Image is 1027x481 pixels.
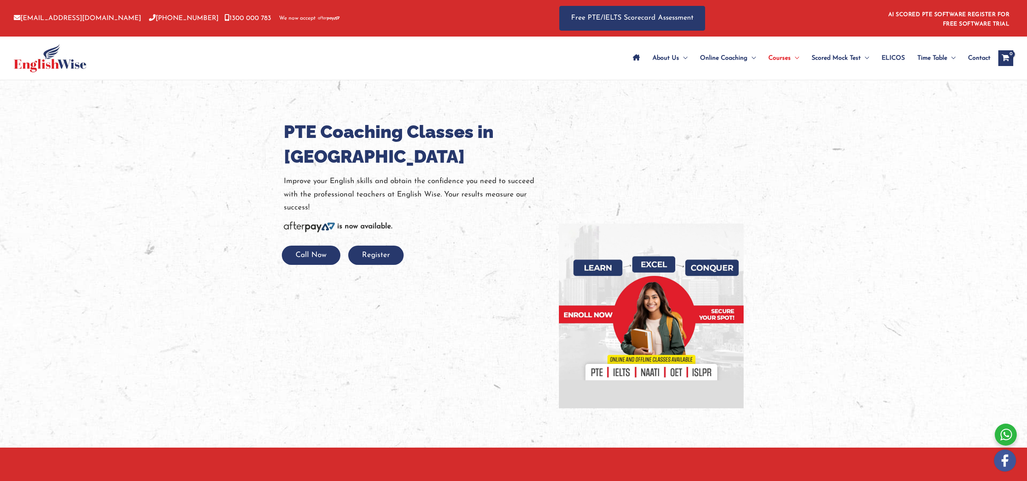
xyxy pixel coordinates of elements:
a: Call Now [282,252,340,259]
a: [EMAIL_ADDRESS][DOMAIN_NAME] [14,15,141,22]
a: Time TableMenu Toggle [911,44,962,72]
button: Call Now [282,246,340,265]
a: Online CoachingMenu Toggle [694,44,762,72]
span: Menu Toggle [679,44,687,72]
span: Menu Toggle [947,44,955,72]
span: Menu Toggle [791,44,799,72]
a: About UsMenu Toggle [646,44,694,72]
img: Afterpay-Logo [318,16,340,20]
a: ELICOS [875,44,911,72]
b: is now available. [337,223,392,230]
a: Free PTE/IELTS Scorecard Assessment [559,6,705,31]
span: Courses [768,44,791,72]
a: Scored Mock TestMenu Toggle [805,44,875,72]
aside: Header Widget 1 [884,6,1013,31]
span: Time Table [917,44,947,72]
span: Contact [968,44,990,72]
span: Menu Toggle [748,44,756,72]
a: Register [348,252,404,259]
span: ELICOS [882,44,905,72]
a: 1300 000 783 [224,15,271,22]
img: Afterpay-Logo [284,222,335,232]
img: banner-new-img [559,224,744,408]
a: AI SCORED PTE SOFTWARE REGISTER FOR FREE SOFTWARE TRIAL [888,12,1010,27]
span: Menu Toggle [861,44,869,72]
a: CoursesMenu Toggle [762,44,805,72]
button: Register [348,246,404,265]
a: [PHONE_NUMBER] [149,15,219,22]
a: View Shopping Cart, empty [998,50,1013,66]
span: Scored Mock Test [812,44,861,72]
span: About Us [652,44,679,72]
span: We now accept [279,15,316,22]
p: Improve your English skills and obtain the confidence you need to succeed with the professional t... [284,175,547,214]
img: white-facebook.png [994,450,1016,472]
img: cropped-ew-logo [14,44,86,72]
nav: Site Navigation: Main Menu [626,44,990,72]
h1: PTE Coaching Classes in [GEOGRAPHIC_DATA] [284,119,547,169]
span: Online Coaching [700,44,748,72]
a: Contact [962,44,990,72]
